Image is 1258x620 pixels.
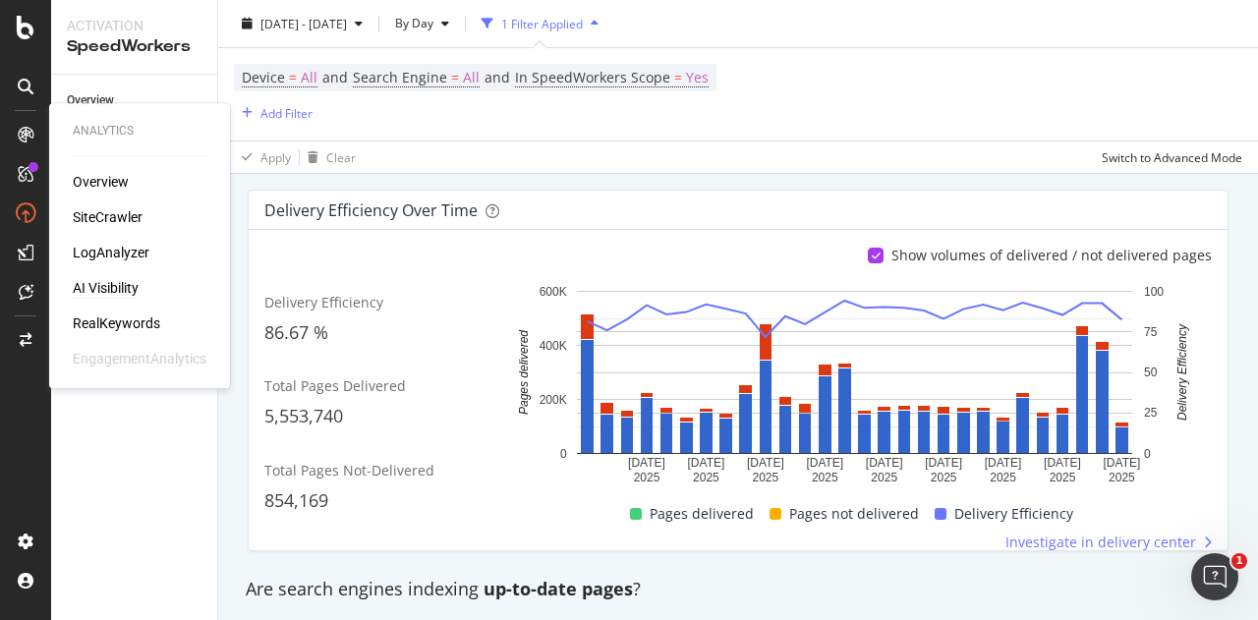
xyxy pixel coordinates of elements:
span: Total Pages Not-Delivered [264,461,434,479]
div: Are search engines indexing ? [236,577,1240,602]
text: 200K [540,393,567,407]
text: [DATE] [866,456,903,470]
a: Investigate in delivery center [1005,533,1212,552]
button: Apply [234,141,291,173]
span: = [451,68,459,86]
text: 2025 [753,471,779,484]
span: All [463,64,480,91]
span: By Day [387,15,433,31]
button: [DATE] - [DATE] [234,8,371,39]
div: 1 Filter Applied [501,15,583,31]
text: [DATE] [925,456,962,470]
svg: A chart. [507,281,1201,485]
span: = [674,68,682,86]
span: Delivery Efficiency [954,502,1073,526]
iframe: Intercom live chat [1191,553,1238,600]
span: [DATE] - [DATE] [260,15,347,31]
div: Add Filter [260,104,313,121]
text: 600K [540,285,567,299]
span: Delivery Efficiency [264,293,383,311]
div: EngagementAnalytics [73,349,206,368]
text: 2025 [812,471,838,484]
text: [DATE] [688,456,725,470]
a: Overview [73,172,129,192]
div: Overview [67,90,114,111]
a: SiteCrawler [73,207,143,227]
text: 100 [1144,285,1164,299]
text: [DATE] [806,456,843,470]
span: Total Pages Delivered [264,376,406,395]
span: = [289,68,297,86]
span: Yes [686,64,709,91]
a: LogAnalyzer [73,243,149,262]
text: 2025 [634,471,660,484]
div: SpeedWorkers [67,35,201,58]
text: 2025 [1109,471,1135,484]
span: Search Engine [353,68,447,86]
span: In SpeedWorkers Scope [515,68,670,86]
text: 2025 [931,471,957,484]
text: [DATE] [985,456,1022,470]
text: 2025 [1050,471,1076,484]
div: Activation [67,16,201,35]
text: Delivery Efficiency [1175,323,1189,421]
span: Device [242,68,285,86]
span: 5,553,740 [264,404,343,427]
span: Investigate in delivery center [1005,533,1196,552]
text: [DATE] [1104,456,1141,470]
text: Pages delivered [517,330,531,415]
text: [DATE] [1044,456,1081,470]
text: 50 [1144,366,1158,379]
span: 86.67 % [264,320,328,344]
div: Switch to Advanced Mode [1102,148,1242,165]
text: 400K [540,339,567,353]
a: AI Visibility [73,278,139,298]
button: Switch to Advanced Mode [1094,141,1242,173]
text: 2025 [693,471,719,484]
span: Pages delivered [650,502,754,526]
text: 75 [1144,325,1158,339]
text: 0 [1144,447,1151,461]
text: 0 [560,447,567,461]
span: and [322,68,348,86]
div: Apply [260,148,291,165]
div: Clear [326,148,356,165]
span: 1 [1231,553,1247,569]
text: 25 [1144,407,1158,421]
a: Overview [67,90,203,111]
button: Add Filter [234,101,313,125]
text: [DATE] [747,456,784,470]
text: [DATE] [628,456,665,470]
button: Clear [300,141,356,173]
span: All [301,64,317,91]
strong: up-to-date pages [484,577,633,600]
button: By Day [387,8,457,39]
text: 2025 [871,471,897,484]
div: Analytics [73,123,206,140]
button: 1 Filter Applied [474,8,606,39]
text: 2025 [990,471,1016,484]
div: Show volumes of delivered / not delivered pages [891,246,1212,265]
a: RealKeywords [73,313,160,333]
span: and [485,68,510,86]
span: Pages not delivered [789,502,919,526]
span: 854,169 [264,488,328,512]
div: Delivery Efficiency over time [264,200,478,220]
